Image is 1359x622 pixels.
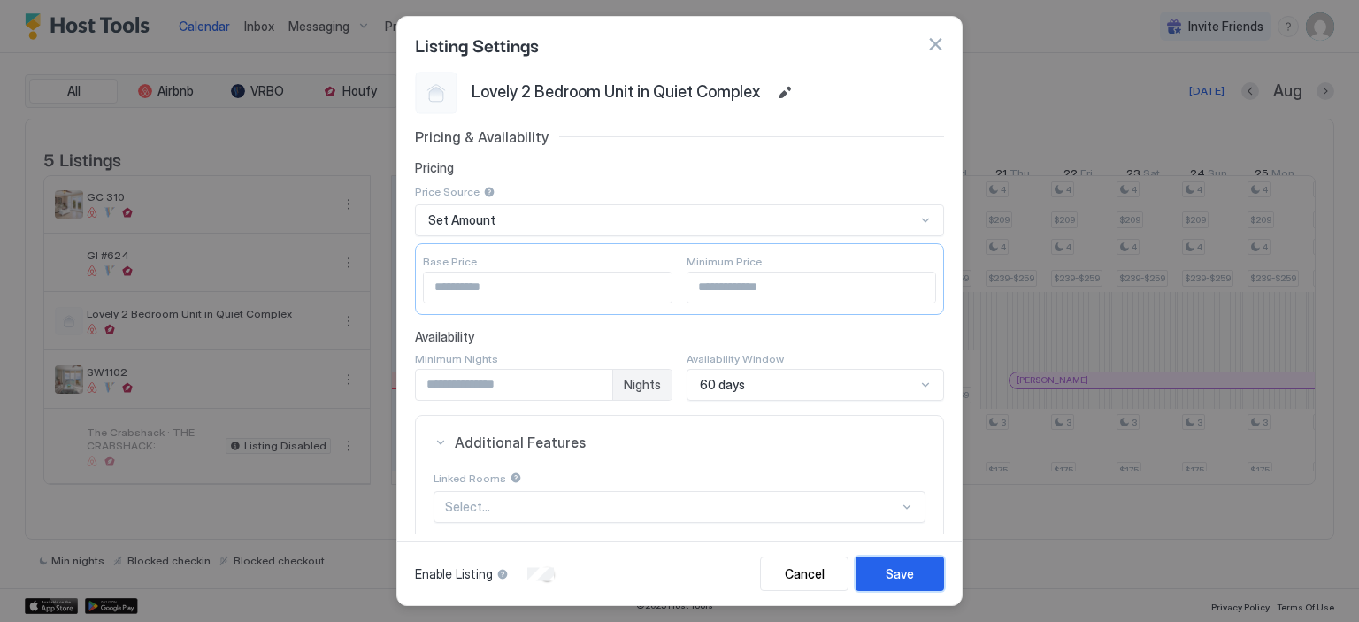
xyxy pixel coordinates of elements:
input: Input Field [416,370,612,400]
input: Input Field [687,273,935,303]
span: Availability Window [687,352,784,365]
span: Additional Features [455,434,925,451]
div: Save [886,564,914,583]
input: Input Field [424,273,672,303]
span: Enable Listing [415,566,493,582]
span: Nights [624,377,661,393]
span: Linked Rooms [434,472,506,485]
button: Additional Features [416,416,943,469]
span: Availability [415,329,944,345]
span: Price Source [415,185,480,198]
span: Lovely 2 Bedroom Unit in Quiet Complex [472,79,760,106]
span: Minimum Price [687,255,762,268]
iframe: Intercom live chat [18,562,60,604]
button: Save [856,557,944,591]
span: Listing Settings [415,31,539,58]
span: 60 days [700,377,745,393]
button: Edit [774,82,795,104]
span: Pricing & Availability [415,128,549,146]
span: Pricing [415,160,944,176]
div: Cancel [785,564,825,583]
span: Minimum Nights [415,352,498,365]
span: Base Price [423,255,477,268]
button: Cancel [760,557,848,591]
span: Set Amount [428,212,495,228]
